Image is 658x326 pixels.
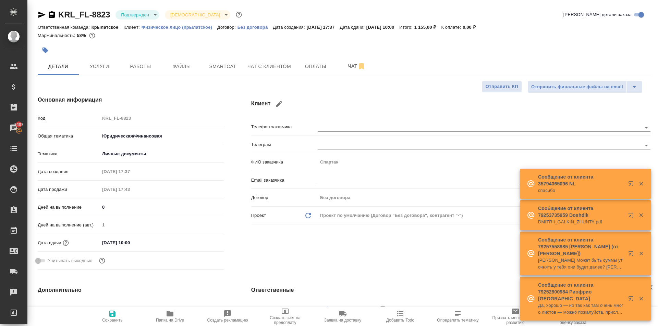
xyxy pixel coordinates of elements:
[38,239,61,246] p: Дата сдачи
[142,24,217,30] a: Физическое лицо (Крылатское)
[318,157,650,167] input: Пустое поле
[642,141,651,150] button: Open
[119,12,151,18] button: Подтвержден
[38,11,46,19] button: Скопировать ссылку для ЯМессенджера
[124,62,157,71] span: Работы
[624,292,641,308] button: Открыть в новой вкладке
[251,96,650,112] h4: Клиент
[141,307,199,326] button: Папка на Drive
[217,25,237,30] p: Договор:
[38,204,100,211] p: Дней на выполнение
[527,81,642,93] div: split button
[48,257,93,264] span: Учитывать выходные
[441,25,463,30] p: К оплате:
[165,10,230,19] div: Подтвержден
[339,305,381,312] span: [PERSON_NAME]
[100,130,224,142] div: Юридическая/Финансовая
[88,31,97,40] button: 400.00 RUB;
[538,187,624,194] p: спасибо
[38,286,224,294] h4: Дополнительно
[142,25,217,30] p: Физическое лицо (Крылатское)
[84,307,141,326] button: Сохранить
[491,315,540,325] span: Призвать менеджера по развитию
[251,212,266,219] p: Проект
[61,238,70,247] button: Если добавить услуги и заполнить их объемом, то дата рассчитается автоматически
[357,62,366,70] svg: Отписаться
[366,25,400,30] p: [DATE] 10:00
[340,62,373,70] span: Чат
[531,83,623,91] span: Отправить финальные файлы на email
[38,25,92,30] p: Ответственная команда:
[123,25,141,30] p: Клиент:
[563,11,632,18] span: [PERSON_NAME] детали заказа
[486,83,518,91] span: Отправить КП
[251,159,318,166] p: ФИО заказчика
[38,168,100,175] p: Дата создания
[251,194,318,201] p: Договор
[234,10,243,19] button: Доп статусы указывают на важность/срочность заказа
[538,173,624,187] p: Сообщение от клиента 35794065096 NL
[463,25,481,30] p: 0,00 ₽
[58,10,110,19] a: KRL_FL-8823
[414,25,441,30] p: 1 155,00 ₽
[260,315,310,325] span: Создать счет на предоплату
[273,25,306,30] p: Дата создания:
[83,62,116,71] span: Услуги
[100,238,160,248] input: ✎ Введи что-нибудь
[538,236,624,257] p: Сообщение от клиента 79257558985 [PERSON_NAME] (от [PERSON_NAME])
[100,202,224,212] input: ✎ Введи что-нибудь
[38,33,77,38] p: Маржинальность:
[207,318,248,323] span: Создать рекламацию
[634,250,648,257] button: Закрыть
[314,307,371,326] button: Заявка на доставку
[42,62,75,71] span: Детали
[307,25,340,30] p: [DATE] 17:37
[251,286,650,294] h4: Ответственные
[634,296,648,302] button: Закрыть
[538,302,624,316] p: Да, хорошо — но так как там очень много листов — можно пожалуйста, прислать 2-3 приложения как Вы ви
[251,141,318,148] p: Телеграм
[115,10,159,19] div: Подтвержден
[538,219,624,225] p: DMITRII_GALKIN_ZHUNTA.pdf
[100,113,224,123] input: Пустое поле
[429,307,487,326] button: Определить тематику
[251,177,318,184] p: Email заказчика
[634,212,648,218] button: Закрыть
[168,12,222,18] button: [DEMOGRAPHIC_DATA]
[100,184,160,194] input: Пустое поле
[100,303,224,313] input: Пустое поле
[634,181,648,187] button: Закрыть
[237,25,273,30] p: Без договора
[38,305,100,312] p: Путь на drive
[38,133,100,140] p: Общая тематика
[38,151,100,157] p: Тематика
[251,123,318,130] p: Телефон заказчика
[487,307,544,326] button: Призвать менеджера по развитию
[399,25,414,30] p: Итого:
[318,210,650,221] div: Проект по умолчанию (Договор "Без договора", контрагент "-")
[386,318,414,323] span: Добавить Todo
[10,121,27,128] span: 7407
[482,81,522,93] button: Отправить КП
[437,318,478,323] span: Определить тематику
[92,25,124,30] p: Крылатское
[100,167,160,177] input: Пустое поле
[38,115,100,122] p: Код
[199,307,256,326] button: Создать рекламацию
[247,62,291,71] span: Чат с клиентом
[100,220,224,230] input: Пустое поле
[642,123,651,132] button: Open
[165,62,198,71] span: Файлы
[38,96,224,104] h4: Основная информация
[624,177,641,193] button: Открыть в новой вкладке
[38,222,100,229] p: Дней на выполнение (авт.)
[251,306,318,313] p: Клиентские менеджеры
[156,318,184,323] span: Папка на Drive
[256,307,314,326] button: Создать счет на предоплату
[371,307,429,326] button: Добавить Todo
[318,193,650,203] input: Пустое поле
[100,148,224,160] div: Личные документы
[527,81,627,93] button: Отправить финальные файлы на email
[206,62,239,71] span: Smartcat
[538,257,624,271] p: [PERSON_NAME] Может быть суммы уточнять у тебя они будет далее? [PERSON_NAME] - по оформлению — ч...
